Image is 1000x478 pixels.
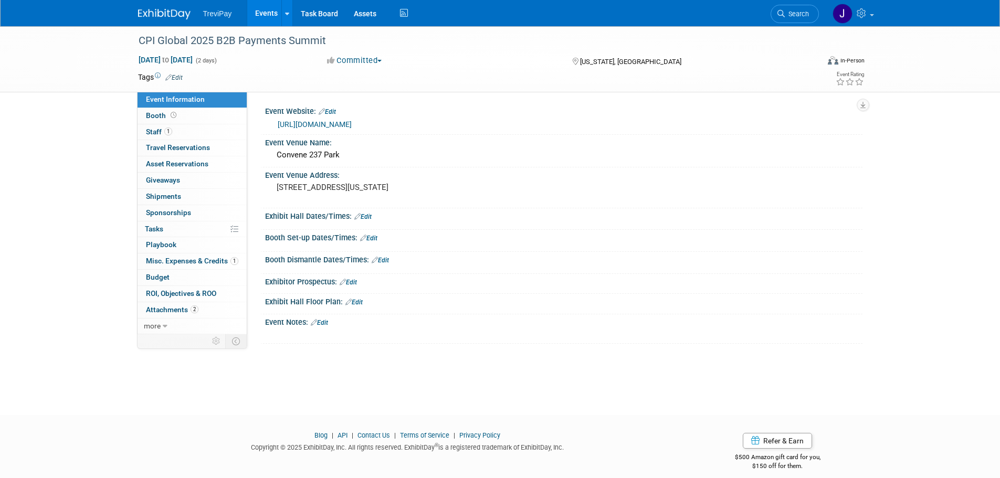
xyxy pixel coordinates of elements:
div: CPI Global 2025 B2B Payments Summit [135,31,803,50]
div: Event Website: [265,103,862,117]
span: more [144,322,161,330]
div: $150 off for them. [693,462,862,471]
a: Edit [372,257,389,264]
div: Event Venue Address: [265,167,862,180]
a: Contact Us [357,431,390,439]
a: Asset Reservations [138,156,247,172]
a: Budget [138,270,247,285]
span: 1 [230,257,238,265]
span: Booth [146,111,178,120]
span: Travel Reservations [146,143,210,152]
span: | [329,431,336,439]
sup: ® [435,442,438,448]
a: Refer & Earn [743,433,812,449]
span: Search [785,10,809,18]
div: In-Person [840,57,865,65]
span: Sponsorships [146,208,191,217]
span: | [392,431,398,439]
span: Asset Reservations [146,160,208,168]
div: Convene 237 Park [273,147,855,163]
span: [DATE] [DATE] [138,55,193,65]
td: Personalize Event Tab Strip [207,334,226,348]
div: Event Rating [836,72,864,77]
div: Exhibit Hall Floor Plan: [265,294,862,307]
a: Sponsorships [138,205,247,221]
img: Format-Inperson.png [828,56,838,65]
div: Copyright © 2025 ExhibitDay, Inc. All rights reserved. ExhibitDay is a registered trademark of Ex... [138,440,678,452]
span: Attachments [146,305,198,314]
a: Edit [354,213,372,220]
a: Misc. Expenses & Credits1 [138,253,247,269]
a: Playbook [138,237,247,253]
a: Attachments2 [138,302,247,318]
a: more [138,318,247,334]
td: Toggle Event Tabs [225,334,247,348]
span: | [451,431,458,439]
td: Tags [138,72,183,82]
span: 2 [191,305,198,313]
a: Privacy Policy [459,431,500,439]
span: (2 days) [195,57,217,64]
a: Tasks [138,221,247,237]
span: Staff [146,128,172,136]
a: Edit [311,319,328,326]
a: Event Information [138,92,247,108]
a: ROI, Objectives & ROO [138,286,247,302]
a: Travel Reservations [138,140,247,156]
span: Misc. Expenses & Credits [146,257,238,265]
div: Booth Set-up Dates/Times: [265,230,862,243]
a: Blog [314,431,328,439]
a: Shipments [138,189,247,205]
a: Edit [340,279,357,286]
div: Event Notes: [265,314,862,328]
a: Booth [138,108,247,124]
span: Tasks [145,225,163,233]
a: [URL][DOMAIN_NAME] [278,120,352,129]
a: Giveaways [138,173,247,188]
a: API [338,431,348,439]
a: Terms of Service [400,431,449,439]
span: Playbook [146,240,176,249]
a: Edit [319,108,336,115]
span: Giveaways [146,176,180,184]
button: Committed [323,55,386,66]
span: Budget [146,273,170,281]
img: John Jakboe [833,4,852,24]
span: [US_STATE], [GEOGRAPHIC_DATA] [580,58,681,66]
span: 1 [164,128,172,135]
span: TreviPay [203,9,232,18]
div: Event Venue Name: [265,135,862,148]
a: Staff1 [138,124,247,140]
div: $500 Amazon gift card for you, [693,446,862,470]
div: Exhibit Hall Dates/Times: [265,208,862,222]
a: Edit [345,299,363,306]
span: Booth not reserved yet [169,111,178,119]
a: Edit [165,74,183,81]
span: ROI, Objectives & ROO [146,289,216,298]
span: Shipments [146,192,181,200]
a: Search [771,5,819,23]
span: | [349,431,356,439]
img: ExhibitDay [138,9,191,19]
span: Event Information [146,95,205,103]
pre: [STREET_ADDRESS][US_STATE] [277,183,502,192]
span: to [161,56,171,64]
div: Event Format [757,55,865,70]
a: Edit [360,235,377,242]
div: Booth Dismantle Dates/Times: [265,252,862,265]
div: Exhibitor Prospectus: [265,274,862,288]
